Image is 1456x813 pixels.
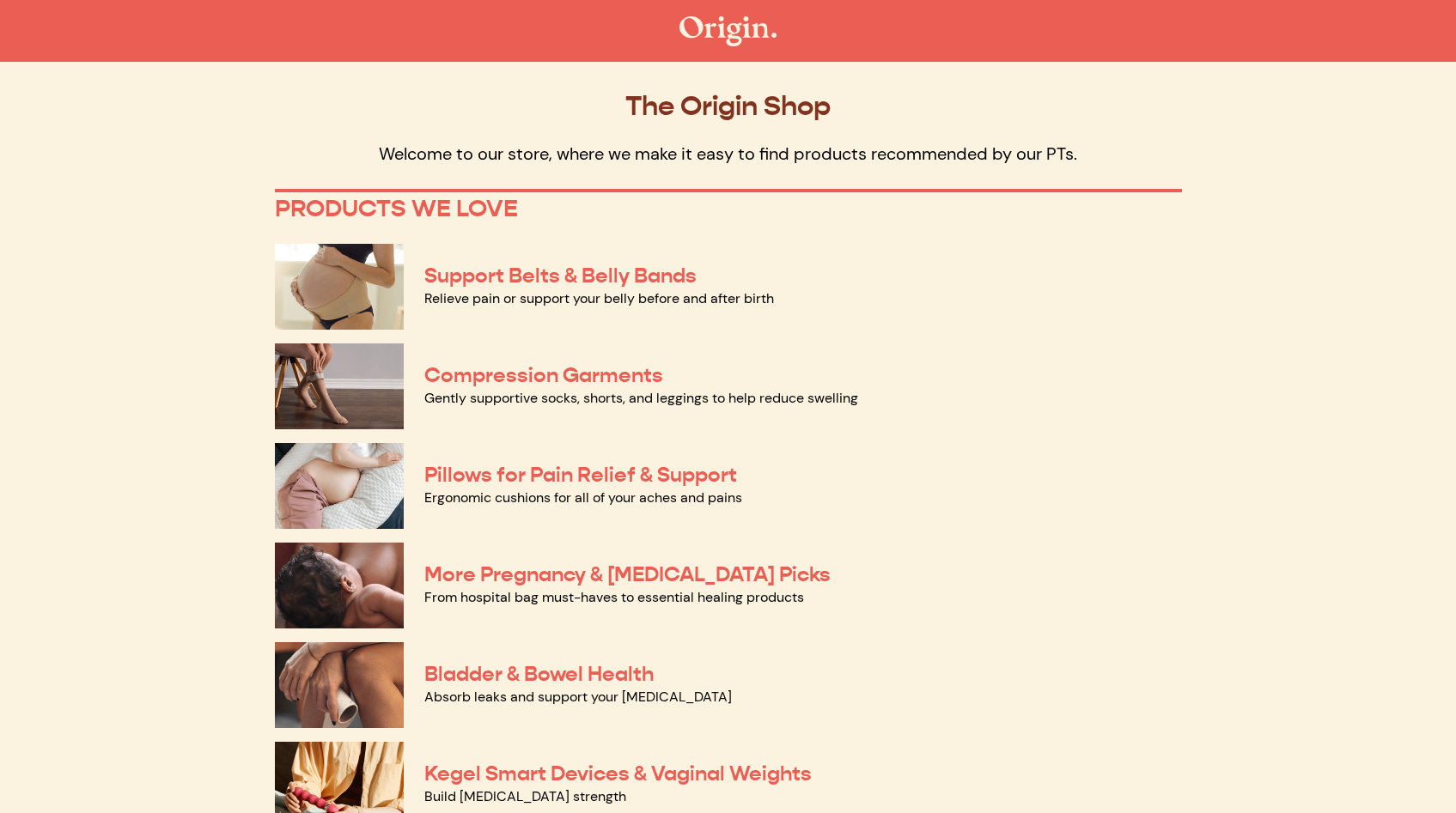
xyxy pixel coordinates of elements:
img: The Origin Shop [679,16,777,46]
a: Compression Garments [424,362,663,388]
img: Compression Garments [275,343,404,429]
img: Support Belts & Belly Bands [275,244,404,330]
a: Gently supportive socks, shorts, and leggings to help reduce swelling [424,389,858,407]
a: Relieve pain or support your belly before and after birth [424,289,774,307]
a: Support Belts & Belly Bands [424,263,697,288]
p: Welcome to our store, where we make it easy to find products recommended by our PTs. [275,143,1182,165]
img: Pillows for Pain Relief & Support [275,443,404,529]
p: The Origin Shop [275,89,1182,122]
a: Absorb leaks and support your [MEDICAL_DATA] [424,688,732,706]
a: Ergonomic cushions for all of your aches and pains [424,488,742,507]
img: Bladder & Bowel Health [275,642,404,728]
a: More Pregnancy & [MEDICAL_DATA] Picks [424,561,831,587]
a: Bladder & Bowel Health [424,661,654,687]
p: PRODUCTS WE LOVE [275,194,1182,223]
a: Pillows for Pain Relief & Support [424,462,737,488]
a: Build [MEDICAL_DATA] strength [424,787,626,805]
a: Kegel Smart Devices & Vaginal Weights [424,761,812,786]
a: From hospital bag must-haves to essential healing products [424,588,804,606]
img: More Pregnancy & Postpartum Picks [275,543,404,628]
